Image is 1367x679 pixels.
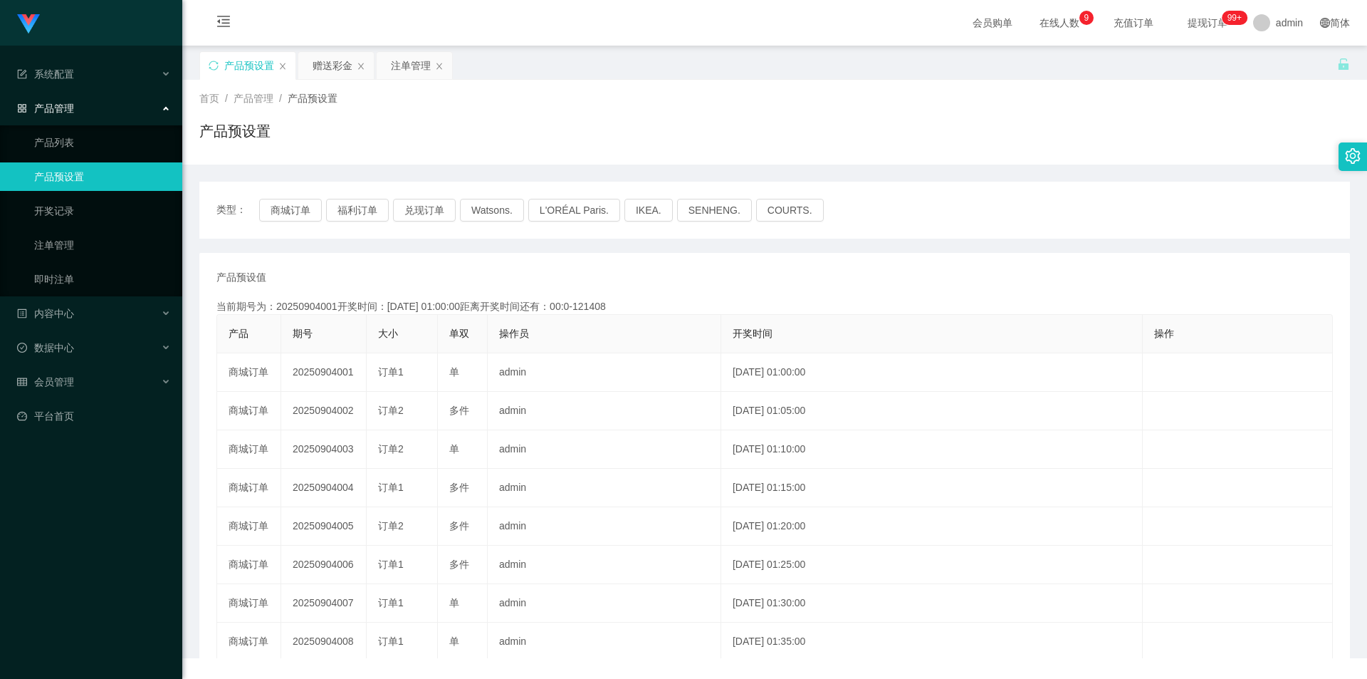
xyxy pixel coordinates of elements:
[293,328,313,339] span: 期号
[217,392,281,430] td: 商城订单
[733,328,772,339] span: 开奖时间
[217,546,281,584] td: 商城订单
[721,353,1143,392] td: [DATE] 01:00:00
[721,623,1143,661] td: [DATE] 01:35:00
[449,443,459,455] span: 单
[225,93,228,104] span: /
[378,597,404,608] span: 订单1
[209,61,219,71] i: 图标: sync
[460,199,524,222] button: Watsons.
[17,103,27,113] i: 图标: appstore-o
[17,308,74,319] span: 内容中心
[488,392,721,430] td: admin
[1154,328,1174,339] span: 操作
[1180,18,1235,28] span: 提现订单
[449,366,459,378] span: 单
[281,392,367,430] td: 20250904002
[279,93,282,104] span: /
[378,366,404,378] span: 订单1
[1079,11,1094,25] sup: 9
[1106,18,1161,28] span: 充值订单
[288,93,337,104] span: 产品预设置
[499,328,529,339] span: 操作员
[756,199,824,222] button: COURTS.
[34,265,171,294] a: 即时注单
[199,93,219,104] span: 首页
[378,559,404,570] span: 订单1
[1320,18,1330,28] i: 图标: global
[449,328,469,339] span: 单双
[378,443,404,455] span: 订单2
[281,623,367,661] td: 20250904008
[17,376,74,388] span: 会员管理
[488,507,721,546] td: admin
[721,469,1143,507] td: [DATE] 01:15:00
[217,507,281,546] td: 商城订单
[229,328,248,339] span: 产品
[449,636,459,647] span: 单
[17,68,74,80] span: 系统配置
[357,62,365,71] i: 图标: close
[17,377,27,387] i: 图标: table
[449,597,459,608] span: 单
[721,507,1143,546] td: [DATE] 01:20:00
[281,469,367,507] td: 20250904004
[378,636,404,647] span: 订单1
[488,623,721,661] td: admin
[199,1,248,46] i: 图标: menu-fold
[217,353,281,392] td: 商城订单
[1337,58,1350,71] i: 图标: unlock
[391,52,431,79] div: 注单管理
[721,584,1143,623] td: [DATE] 01:30:00
[217,584,281,623] td: 商城订单
[224,52,274,79] div: 产品预设置
[378,520,404,532] span: 订单2
[17,103,74,114] span: 产品管理
[281,507,367,546] td: 20250904005
[721,546,1143,584] td: [DATE] 01:25:00
[259,199,322,222] button: 商城订单
[1345,148,1361,164] i: 图标: setting
[1084,11,1089,25] p: 9
[217,469,281,507] td: 商城订单
[721,430,1143,469] td: [DATE] 01:10:00
[677,199,752,222] button: SENHENG.
[378,328,398,339] span: 大小
[281,584,367,623] td: 20250904007
[216,199,259,222] span: 类型：
[216,270,266,285] span: 产品预设值
[1222,11,1247,25] sup: 1069
[488,546,721,584] td: admin
[17,402,171,430] a: 图标: dashboard平台首页
[313,52,352,79] div: 赠送彩金
[449,405,469,416] span: 多件
[17,309,27,318] i: 图标: profile
[17,14,40,34] img: logo.9652507e.png
[34,197,171,225] a: 开奖记录
[1032,18,1086,28] span: 在线人数
[528,199,620,222] button: L'ORÉAL Paris.
[624,199,673,222] button: IKEA.
[217,430,281,469] td: 商城订单
[488,584,721,623] td: admin
[278,62,287,71] i: 图标: close
[378,405,404,416] span: 订单2
[17,69,27,79] i: 图标: form
[393,199,456,222] button: 兑现订单
[326,199,389,222] button: 福利订单
[721,392,1143,430] td: [DATE] 01:05:00
[281,546,367,584] td: 20250904006
[488,353,721,392] td: admin
[234,93,273,104] span: 产品管理
[281,353,367,392] td: 20250904001
[216,299,1333,314] div: 当前期号为：20250904001开奖时间：[DATE] 01:00:00距离开奖时间还有：00:0-121408
[281,430,367,469] td: 20250904003
[34,231,171,259] a: 注单管理
[199,120,271,142] h1: 产品预设置
[488,469,721,507] td: admin
[34,162,171,191] a: 产品预设置
[378,482,404,493] span: 订单1
[34,128,171,157] a: 产品列表
[449,520,469,532] span: 多件
[449,482,469,493] span: 多件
